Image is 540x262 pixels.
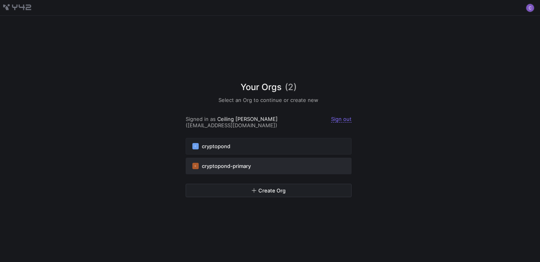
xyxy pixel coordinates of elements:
span: cryptopond-primary [202,163,251,169]
span: Ceiling [PERSON_NAME] [217,116,278,122]
span: Your Orgs [241,81,282,94]
div: C [192,143,199,149]
span: Signed in as [186,116,216,122]
div: C [192,163,199,169]
span: cryptopond [202,143,230,149]
button: Ccryptopond-primary [186,158,352,174]
span: (2) [285,81,297,94]
button: https://lh3.googleusercontent.com/a/ACg8ocL5hHIcNgxjrjDvW2IB9Zc3OMw20Wvong8C6gpurw_crp9hOg=s96-c [525,3,535,13]
button: Create Org [186,184,352,197]
a: Sign out [331,116,352,123]
button: Ccryptopond [186,138,352,155]
h5: Select an Org to continue or create new [186,97,352,103]
span: ([EMAIL_ADDRESS][DOMAIN_NAME]) [186,122,277,128]
span: Create Org [258,187,286,194]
